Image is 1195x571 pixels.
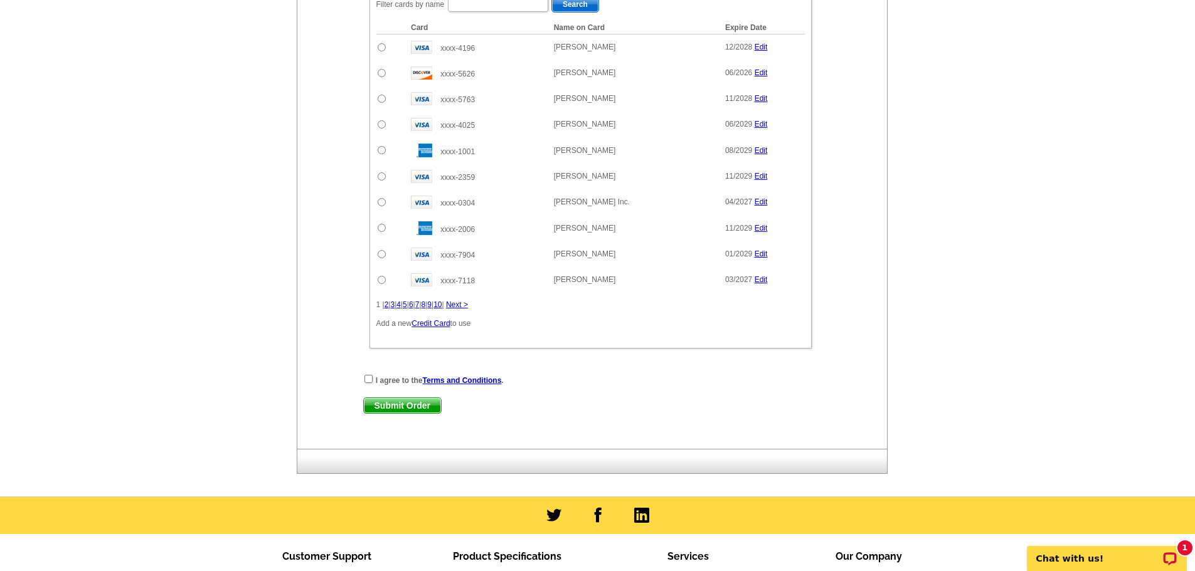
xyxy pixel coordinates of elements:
a: Edit [755,197,768,206]
a: Terms and Conditions [423,376,502,385]
a: Edit [755,146,768,155]
a: Edit [755,172,768,181]
span: xxxx-2006 [440,225,475,234]
span: xxxx-5626 [440,70,475,78]
a: Next > [446,300,468,309]
span: 08/2029 [725,146,752,155]
img: visa.gif [411,118,432,131]
img: amex.gif [411,144,432,157]
span: xxxx-7904 [440,251,475,259]
img: visa.gif [411,170,432,183]
a: Edit [755,275,768,284]
span: 11/2029 [725,224,752,233]
img: visa.gif [411,41,432,54]
img: visa.gif [411,248,432,261]
img: disc.gif [411,66,432,80]
a: 4 [396,300,401,309]
iframe: LiveChat chat widget [1019,532,1195,571]
span: [PERSON_NAME] [554,224,616,233]
strong: I agree to the . [376,376,504,385]
span: Services [667,550,709,562]
span: xxxx-4196 [440,44,475,53]
span: [PERSON_NAME] [554,146,616,155]
th: Expire Date [719,21,805,34]
a: Edit [755,94,768,103]
span: [PERSON_NAME] [554,172,616,181]
img: visa.gif [411,196,432,209]
th: Card [405,21,548,34]
span: [PERSON_NAME] [554,68,616,77]
p: Add a new to use [376,318,805,329]
a: Edit [755,120,768,128]
a: 8 [422,300,426,309]
span: 11/2029 [725,172,752,181]
a: 5 [403,300,407,309]
th: Name on Card [548,21,719,34]
span: 12/2028 [725,43,752,51]
img: amex.gif [411,221,432,235]
span: Customer Support [282,550,371,562]
a: Edit [755,68,768,77]
span: 06/2029 [725,120,752,128]
a: Credit Card [412,319,450,328]
a: 3 [390,300,395,309]
a: Edit [755,43,768,51]
a: 7 [415,300,420,309]
span: xxxx-1001 [440,147,475,156]
span: 03/2027 [725,275,752,284]
span: Our Company [836,550,902,562]
span: [PERSON_NAME] Inc. [554,197,630,206]
span: [PERSON_NAME] [554,249,616,258]
span: xxxx-4025 [440,121,475,130]
a: Edit [755,249,768,258]
span: 06/2026 [725,68,752,77]
div: 1 | | | | | | | | | | [376,299,805,310]
a: 6 [409,300,413,309]
a: 9 [427,300,432,309]
span: 01/2029 [725,249,752,258]
a: 10 [433,300,442,309]
span: [PERSON_NAME] [554,94,616,103]
span: Product Specifications [453,550,561,562]
span: [PERSON_NAME] [554,43,616,51]
span: xxxx-5763 [440,95,475,104]
img: visa.gif [411,273,432,286]
a: 2 [385,300,389,309]
span: xxxx-0304 [440,199,475,207]
span: [PERSON_NAME] [554,275,616,284]
a: Edit [755,224,768,233]
span: Submit Order [364,398,441,413]
span: [PERSON_NAME] [554,120,616,128]
span: 04/2027 [725,197,752,206]
img: visa.gif [411,92,432,105]
span: 11/2028 [725,94,752,103]
span: xxxx-7118 [440,276,475,285]
span: xxxx-2359 [440,173,475,182]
